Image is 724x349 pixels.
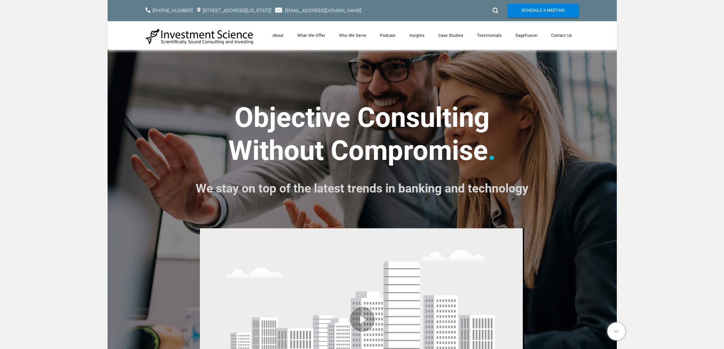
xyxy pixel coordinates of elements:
a: SageFusion [509,21,544,50]
a: About [266,21,290,50]
a: Who We Serve [332,21,373,50]
a: [EMAIL_ADDRESS][DOMAIN_NAME] [285,8,361,13]
strong: ​Objective Consulting ​Without Compromise [228,101,490,166]
a: Insights [402,21,431,50]
a: [STREET_ADDRESS][US_STATE]​ [203,8,271,13]
a: Contact Us [544,21,579,50]
a: Case Studies [431,21,470,50]
a: [PHONE_NUMBER] [152,8,193,13]
font: . [488,134,496,167]
font: We stay on top of the latest trends in banking and technology [196,181,528,196]
span: Schedule A Meeting [521,4,565,17]
a: Testimonials [470,21,509,50]
a: Podcast [373,21,402,50]
img: Investment Science | NYC Consulting Services [146,28,254,45]
a: Schedule A Meeting [508,4,579,17]
a: What We Offer [290,21,332,50]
